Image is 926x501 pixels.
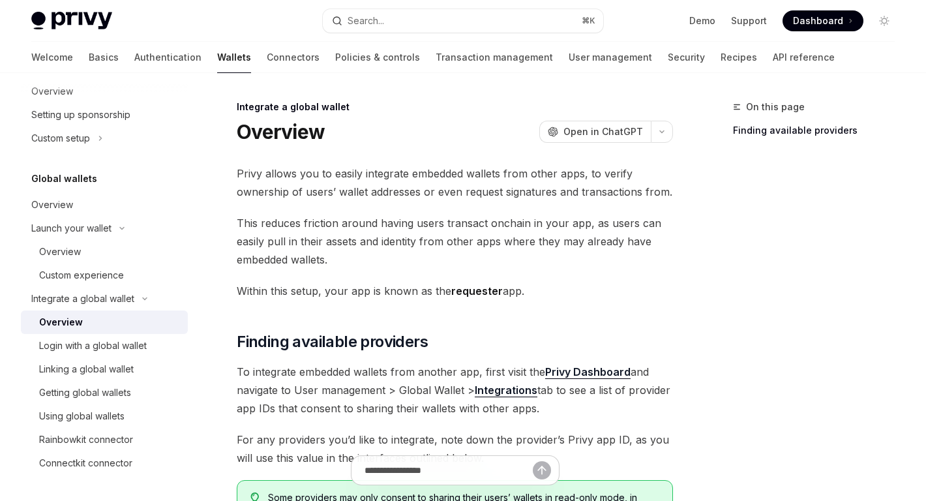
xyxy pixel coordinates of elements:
[237,363,673,417] span: To integrate embedded wallets from another app, first visit the and navigate to User management >...
[569,42,652,73] a: User management
[237,164,673,201] span: Privy allows you to easily integrate embedded wallets from other apps, to verify ownership of use...
[793,14,843,27] span: Dashboard
[39,432,133,448] div: Rainbowkit connector
[89,42,119,73] a: Basics
[323,9,604,33] button: Open search
[31,220,112,236] div: Launch your wallet
[21,451,188,475] a: Connectkit connector
[436,42,553,73] a: Transaction management
[39,338,147,354] div: Login with a global wallet
[217,42,251,73] a: Wallets
[451,284,503,297] strong: requester
[21,428,188,451] a: Rainbowkit connector
[31,130,90,146] div: Custom setup
[773,42,835,73] a: API reference
[237,331,428,352] span: Finding available providers
[237,120,325,144] h1: Overview
[475,384,537,397] strong: Integrations
[21,334,188,357] a: Login with a global wallet
[731,14,767,27] a: Support
[21,127,188,150] button: Toggle Custom setup section
[21,217,188,240] button: Toggle Launch your wallet section
[475,384,537,397] a: Integrations
[783,10,863,31] a: Dashboard
[874,10,895,31] button: Toggle dark mode
[31,107,130,123] div: Setting up sponsorship
[39,361,134,377] div: Linking a global wallet
[545,365,631,379] a: Privy Dashboard
[21,264,188,287] a: Custom experience
[721,42,757,73] a: Recipes
[533,461,551,479] button: Send message
[539,121,651,143] button: Open in ChatGPT
[365,456,533,485] input: Ask a question...
[31,291,134,307] div: Integrate a global wallet
[563,125,643,138] span: Open in ChatGPT
[39,267,124,283] div: Custom experience
[21,287,188,311] button: Toggle Integrate a global wallet section
[348,13,384,29] div: Search...
[31,197,73,213] div: Overview
[21,357,188,381] a: Linking a global wallet
[21,103,188,127] a: Setting up sponsorship
[31,42,73,73] a: Welcome
[39,314,83,330] div: Overview
[733,120,905,141] a: Finding available providers
[21,311,188,334] a: Overview
[689,14,715,27] a: Demo
[21,240,188,264] a: Overview
[267,42,320,73] a: Connectors
[21,381,188,404] a: Getting global wallets
[21,193,188,217] a: Overview
[21,404,188,428] a: Using global wallets
[237,431,673,467] span: For any providers you’d like to integrate, note down the provider’s Privy app ID, as you will use...
[39,385,131,401] div: Getting global wallets
[31,12,112,30] img: light logo
[237,100,673,114] div: Integrate a global wallet
[335,42,420,73] a: Policies & controls
[237,282,673,300] span: Within this setup, your app is known as the app.
[39,455,132,471] div: Connectkit connector
[31,171,97,187] h5: Global wallets
[545,365,631,378] strong: Privy Dashboard
[134,42,202,73] a: Authentication
[39,244,81,260] div: Overview
[746,99,805,115] span: On this page
[39,408,125,424] div: Using global wallets
[668,42,705,73] a: Security
[582,16,595,26] span: ⌘ K
[237,214,673,269] span: This reduces friction around having users transact onchain in your app, as users can easily pull ...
